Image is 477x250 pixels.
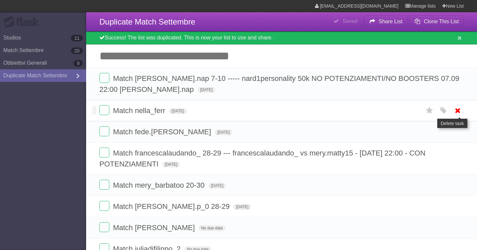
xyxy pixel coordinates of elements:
[99,73,109,83] label: Done
[99,17,195,26] span: Duplicate Match Settembre
[3,16,43,28] div: Flask
[169,108,187,114] span: [DATE]
[198,225,225,231] span: No due date
[99,105,109,115] label: Done
[99,201,109,211] label: Done
[74,60,83,67] b: 9
[71,35,83,41] b: 11
[113,223,196,232] span: Match [PERSON_NAME]
[113,202,231,211] span: Match [PERSON_NAME].p_0 28-29
[423,105,436,116] label: Star task
[99,148,109,157] label: Done
[233,204,251,210] span: [DATE]
[162,161,180,167] span: [DATE]
[71,47,83,54] b: 20
[113,128,213,136] span: Match fede.[PERSON_NAME]
[99,222,109,232] label: Done
[409,16,464,28] button: Clone This List
[113,106,167,115] span: Match nella_ferr
[197,87,215,93] span: [DATE]
[99,74,459,94] span: Match [PERSON_NAME].nap 7-10 ----- nard1personality 50k NO POTENZIAMENTI/NO BOOSTERS 07.09 22:00 ...
[86,31,477,44] div: Success! The list was duplicated. This is now your list to use and share.
[99,149,425,168] span: Match francescalaudando_ 28-29 --- francescalaudando_ vs mery.matty15 - [DATE] 22:00 - CON POTENZ...
[424,19,459,24] b: Clone This List
[99,180,109,190] label: Done
[379,19,402,24] b: Share List
[113,181,206,189] span: Match mery_barbatoo 20-30
[364,16,408,28] button: Share List
[99,126,109,136] label: Done
[343,18,357,24] b: Saved
[215,129,233,135] span: [DATE]
[208,183,226,189] span: [DATE]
